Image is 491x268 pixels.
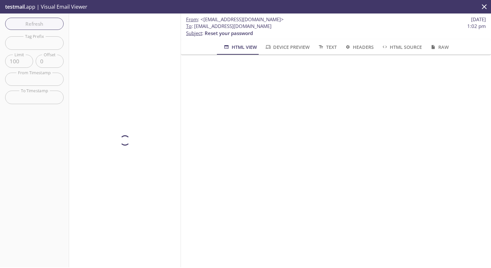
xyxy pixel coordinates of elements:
[186,23,486,37] p: :
[201,16,284,22] span: <[EMAIL_ADDRESS][DOMAIN_NAME]>
[186,23,192,29] span: To
[317,43,336,51] span: Text
[186,23,272,30] span: : [EMAIL_ADDRESS][DOMAIN_NAME]
[186,16,198,22] span: From
[5,3,25,10] span: testmail
[430,43,449,51] span: Raw
[223,43,257,51] span: HTML View
[186,16,284,23] span: :
[381,43,422,51] span: HTML Source
[471,16,486,23] span: [DATE]
[265,43,310,51] span: Device Preview
[344,43,374,51] span: Headers
[186,30,202,36] span: Subject
[467,23,486,30] span: 1:02 pm
[205,30,253,36] span: Reset your password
